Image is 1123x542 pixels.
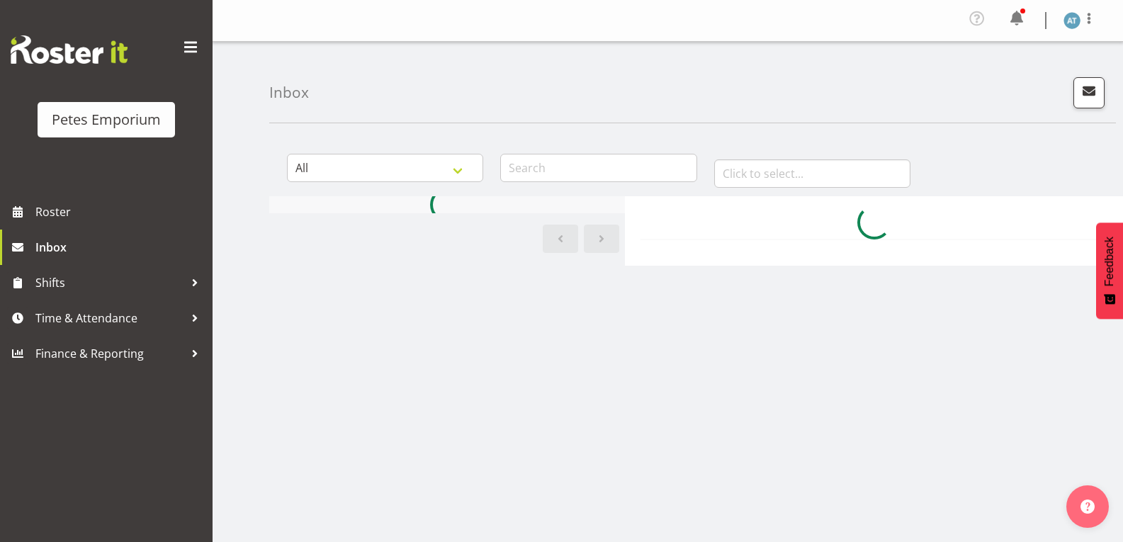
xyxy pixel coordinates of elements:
img: alex-micheal-taniwha5364.jpg [1063,12,1080,29]
a: Next page [584,225,619,253]
span: Roster [35,201,205,222]
input: Click to select... [714,159,910,188]
span: Inbox [35,237,205,258]
div: Petes Emporium [52,109,161,130]
span: Shifts [35,272,184,293]
h4: Inbox [269,84,309,101]
span: Feedback [1103,237,1116,286]
input: Search [500,154,696,182]
button: Feedback - Show survey [1096,222,1123,319]
img: help-xxl-2.png [1080,499,1095,514]
span: Time & Attendance [35,307,184,329]
span: Finance & Reporting [35,343,184,364]
img: Rosterit website logo [11,35,128,64]
a: Previous page [543,225,578,253]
